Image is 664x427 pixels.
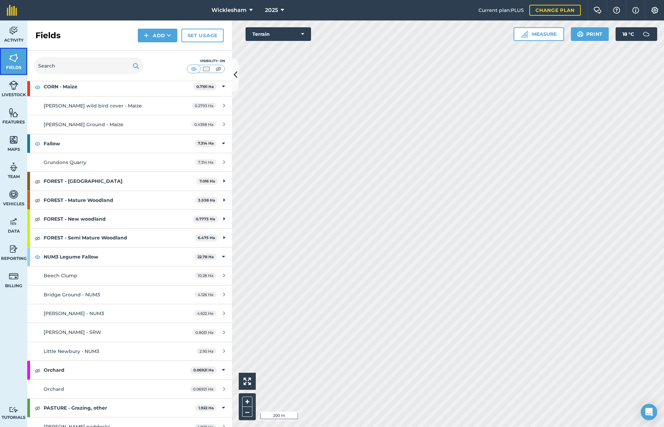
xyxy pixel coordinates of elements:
[34,404,41,412] img: svg+xml;base64,PHN2ZyB4bWxucz0iaHR0cDovL3d3dy53My5vcmcvMjAwMC9zdmciIHdpZHRoPSIxOCIgaGVpZ2h0PSIyNC...
[190,386,216,392] span: 0.06921 Ha
[198,235,215,240] strong: 6.475 Ha
[34,58,143,74] input: Search
[198,406,214,410] strong: 1.922 Ha
[9,244,18,254] img: svg+xml;base64,PD94bWwgdmVyc2lvbj0iMS4wIiBlbmNvZGluZz0idXRmLTgiPz4KPCEtLSBHZW5lcmF0b3I6IEFkb2JlIE...
[27,115,232,134] a: [PERSON_NAME] Ground - Maize0.4398 Ha
[187,58,225,64] div: Visibility: On
[181,29,224,42] a: Set usage
[44,77,193,96] strong: CORN - Maize
[44,134,195,153] strong: Fallow
[214,65,223,72] img: svg+xml;base64,PHN2ZyB4bWxucz0iaHR0cDovL3d3dy53My5vcmcvMjAwMC9zdmciIHdpZHRoPSI1MCIgaGVpZ2h0PSI0MC...
[192,329,216,335] span: 0.8051 Ha
[27,304,232,323] a: [PERSON_NAME] - NUM34.622 Ha
[27,361,232,379] div: Orchard0.06921 Ha
[195,292,216,297] span: 4.126 Ha
[9,53,18,63] img: svg+xml;base64,PHN2ZyB4bWxucz0iaHR0cDovL3d3dy53My5vcmcvMjAwMC9zdmciIHdpZHRoPSI1NiIgaGVpZ2h0PSI2MC...
[27,285,232,304] a: Bridge Ground - NUM34.126 Ha
[641,404,657,420] div: Open Intercom Messenger
[34,83,41,91] img: svg+xml;base64,PHN2ZyB4bWxucz0iaHR0cDovL3d3dy53My5vcmcvMjAwMC9zdmciIHdpZHRoPSIxOCIgaGVpZ2h0PSIyNC...
[27,266,232,285] a: Beech Clump10.28 Ha
[622,27,634,41] span: 18 ° C
[244,378,251,385] img: Four arrows, one pointing top left, one top right, one bottom right and the last bottom left
[593,7,602,14] img: Two speech bubbles overlapping with the left bubble in the forefront
[211,6,247,14] span: Wicklesham
[9,189,18,200] img: svg+xml;base64,PD94bWwgdmVyc2lvbj0iMS4wIiBlbmNvZGluZz0idXRmLTgiPz4KPCEtLSBHZW5lcmF0b3I6IEFkb2JlIE...
[9,107,18,118] img: svg+xml;base64,PHN2ZyB4bWxucz0iaHR0cDovL3d3dy53My5vcmcvMjAwMC9zdmciIHdpZHRoPSI1NiIgaGVpZ2h0PSI2MC...
[200,179,215,183] strong: 7.016 Ha
[34,366,41,374] img: svg+xml;base64,PHN2ZyB4bWxucz0iaHR0cDovL3d3dy53My5vcmcvMjAwMC9zdmciIHdpZHRoPSIxOCIgaGVpZ2h0PSIyNC...
[191,121,216,127] span: 0.4398 Ha
[27,191,232,209] div: FOREST - Mature Woodland3.538 Ha
[35,30,61,41] h2: Fields
[246,27,311,41] button: Terrain
[27,134,232,153] div: Fallow7.314 Ha
[9,271,18,281] img: svg+xml;base64,PD94bWwgdmVyc2lvbj0iMS4wIiBlbmNvZGluZz0idXRmLTgiPz4KPCEtLSBHZW5lcmF0b3I6IEFkb2JlIE...
[44,172,196,190] strong: FOREST - [GEOGRAPHIC_DATA]
[27,97,232,115] a: [PERSON_NAME] wild bird cover - Maize0.2793 Ha
[529,5,581,16] a: Change plan
[27,229,232,247] div: FOREST - Semi Mature Woodland6.475 Ha
[27,380,232,398] a: Orchard0.06921 Ha
[27,323,232,341] a: [PERSON_NAME] - SRW0.8051 Ha
[133,62,139,70] img: svg+xml;base64,PHN2ZyB4bWxucz0iaHR0cDovL3d3dy53My5vcmcvMjAwMC9zdmciIHdpZHRoPSIxOSIgaGVpZ2h0PSIyNC...
[198,141,214,146] strong: 7.314 Ha
[571,27,609,41] button: Print
[44,310,104,316] span: [PERSON_NAME] - NUM3
[9,217,18,227] img: svg+xml;base64,PD94bWwgdmVyc2lvbj0iMS4wIiBlbmNvZGluZz0idXRmLTgiPz4KPCEtLSBHZW5lcmF0b3I6IEFkb2JlIE...
[196,84,214,89] strong: 0.7191 Ha
[44,121,123,128] span: [PERSON_NAME] Ground - Maize
[521,31,528,38] img: Ruler icon
[44,329,101,335] span: [PERSON_NAME] - SRW
[34,177,41,186] img: svg+xml;base64,PHN2ZyB4bWxucz0iaHR0cDovL3d3dy53My5vcmcvMjAwMC9zdmciIHdpZHRoPSIxOCIgaGVpZ2h0PSIyNC...
[144,31,149,40] img: svg+xml;base64,PHN2ZyB4bWxucz0iaHR0cDovL3d3dy53My5vcmcvMjAwMC9zdmciIHdpZHRoPSIxNCIgaGVpZ2h0PSIyNC...
[195,273,216,278] span: 10.28 Ha
[192,103,216,108] span: 0.2793 Ha
[197,254,214,259] strong: 22.78 Ha
[651,7,659,14] img: A cog icon
[190,65,198,72] img: svg+xml;base64,PHN2ZyB4bWxucz0iaHR0cDovL3d3dy53My5vcmcvMjAwMC9zdmciIHdpZHRoPSI1MCIgaGVpZ2h0PSI0MC...
[265,6,278,14] span: 2025
[613,7,621,14] img: A question mark icon
[242,397,252,407] button: +
[138,29,177,42] button: Add
[44,399,195,417] strong: PASTURE - Grazing, other
[639,27,653,41] img: svg+xml;base64,PD94bWwgdmVyc2lvbj0iMS4wIiBlbmNvZGluZz0idXRmLTgiPz4KPCEtLSBHZW5lcmF0b3I6IEFkb2JlIE...
[7,5,17,16] img: fieldmargin Logo
[44,210,193,228] strong: FOREST - New woodland
[44,273,77,279] span: Beech Clump
[577,30,584,38] img: svg+xml;base64,PHN2ZyB4bWxucz0iaHR0cDovL3d3dy53My5vcmcvMjAwMC9zdmciIHdpZHRoPSIxOSIgaGVpZ2h0PSIyNC...
[44,292,100,298] span: Bridge Ground - NUM3
[44,191,195,209] strong: FOREST - Mature Woodland
[27,210,232,228] div: FOREST - New woodland0.7773 Ha
[194,310,216,316] span: 4.622 Ha
[27,248,232,266] div: NUM3 Legume Fallow22.78 Ha
[514,27,564,41] button: Measure
[44,361,190,379] strong: Orchard
[27,153,232,172] a: Grundons Quarry7.314 Ha
[27,172,232,190] div: FOREST - [GEOGRAPHIC_DATA]7.016 Ha
[27,399,232,417] div: PASTURE - Grazing, other1.922 Ha
[616,27,657,41] button: 18 °C
[9,80,18,90] img: svg+xml;base64,PD94bWwgdmVyc2lvbj0iMS4wIiBlbmNvZGluZz0idXRmLTgiPz4KPCEtLSBHZW5lcmF0b3I6IEFkb2JlIE...
[34,139,41,148] img: svg+xml;base64,PHN2ZyB4bWxucz0iaHR0cDovL3d3dy53My5vcmcvMjAwMC9zdmciIHdpZHRoPSIxOCIgaGVpZ2h0PSIyNC...
[478,6,524,14] span: Current plan : PLUS
[195,159,216,165] span: 7.314 Ha
[44,248,194,266] strong: NUM3 Legume Fallow
[27,77,232,96] div: CORN - Maize0.7191 Ha
[9,162,18,172] img: svg+xml;base64,PD94bWwgdmVyc2lvbj0iMS4wIiBlbmNvZGluZz0idXRmLTgiPz4KPCEtLSBHZW5lcmF0b3I6IEFkb2JlIE...
[34,196,41,204] img: svg+xml;base64,PHN2ZyB4bWxucz0iaHR0cDovL3d3dy53My5vcmcvMjAwMC9zdmciIHdpZHRoPSIxOCIgaGVpZ2h0PSIyNC...
[632,6,639,14] img: svg+xml;base64,PHN2ZyB4bWxucz0iaHR0cDovL3d3dy53My5vcmcvMjAwMC9zdmciIHdpZHRoPSIxNyIgaGVpZ2h0PSIxNy...
[44,159,86,165] span: Grundons Quarry
[34,215,41,223] img: svg+xml;base64,PHN2ZyB4bWxucz0iaHR0cDovL3d3dy53My5vcmcvMjAwMC9zdmciIHdpZHRoPSIxOCIgaGVpZ2h0PSIyNC...
[44,229,195,247] strong: FOREST - Semi Mature Woodland
[27,342,232,360] a: Little Newbury - NUM32.95 Ha
[44,348,99,354] span: Little Newbury - NUM3
[44,103,142,109] span: [PERSON_NAME] wild bird cover - Maize
[34,253,41,261] img: svg+xml;base64,PHN2ZyB4bWxucz0iaHR0cDovL3d3dy53My5vcmcvMjAwMC9zdmciIHdpZHRoPSIxOCIgaGVpZ2h0PSIyNC...
[9,26,18,36] img: svg+xml;base64,PD94bWwgdmVyc2lvbj0iMS4wIiBlbmNvZGluZz0idXRmLTgiPz4KPCEtLSBHZW5lcmF0b3I6IEFkb2JlIE...
[196,217,215,221] strong: 0.7773 Ha
[9,407,18,413] img: svg+xml;base64,PD94bWwgdmVyc2lvbj0iMS4wIiBlbmNvZGluZz0idXRmLTgiPz4KPCEtLSBHZW5lcmF0b3I6IEFkb2JlIE...
[242,407,252,417] button: –
[202,65,210,72] img: svg+xml;base64,PHN2ZyB4bWxucz0iaHR0cDovL3d3dy53My5vcmcvMjAwMC9zdmciIHdpZHRoPSI1MCIgaGVpZ2h0PSI0MC...
[9,135,18,145] img: svg+xml;base64,PHN2ZyB4bWxucz0iaHR0cDovL3d3dy53My5vcmcvMjAwMC9zdmciIHdpZHRoPSI1NiIgaGVpZ2h0PSI2MC...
